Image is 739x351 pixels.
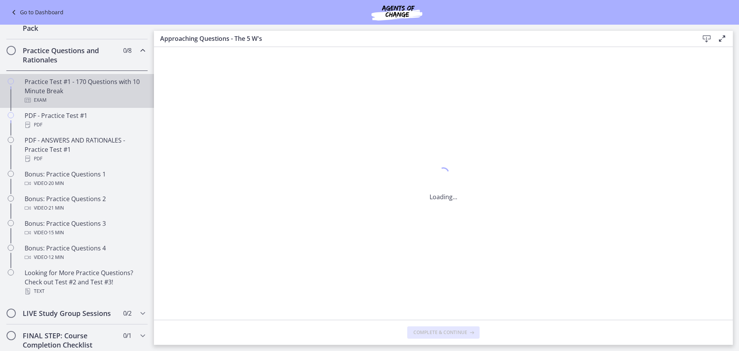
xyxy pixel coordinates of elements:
div: Exam [25,96,145,105]
span: · 20 min [47,179,64,188]
div: PDF - ANSWERS AND RATIONALES - Practice Test #1 [25,136,145,163]
span: 0 / 1 [123,331,131,340]
div: Bonus: Practice Questions 2 [25,194,145,213]
div: Bonus: Practice Questions 1 [25,170,145,188]
span: · 15 min [47,228,64,237]
div: Text [25,287,145,296]
div: PDF [25,154,145,163]
button: Complete & continue [407,326,480,339]
span: 0 / 2 [123,309,131,318]
div: Video [25,228,145,237]
div: Video [25,179,145,188]
p: Loading... [430,192,457,202]
h2: FINAL STEP: Course Completion Checklist [23,331,117,349]
div: 1 [430,165,457,183]
h3: Approaching Questions - The 5 W's [160,34,687,43]
div: PDF [25,120,145,129]
div: Looking for More Practice Questions? Check out Test #2 and Test #3! [25,268,145,296]
div: PDF - Practice Test #1 [25,111,145,129]
div: Video [25,203,145,213]
div: Practice Test #1 - 170 Questions with 10 Minute Break [25,77,145,105]
a: Go to Dashboard [9,8,64,17]
span: Complete & continue [413,329,467,336]
span: · 21 min [47,203,64,213]
h2: Practice Questions and Rationales [23,46,117,64]
div: Video [25,253,145,262]
h2: LIVE Study Group Sessions [23,309,117,318]
span: · 12 min [47,253,64,262]
img: Agents of Change Social Work Test Prep [351,3,443,22]
div: Bonus: Practice Questions 3 [25,219,145,237]
div: Bonus: Practice Questions 4 [25,244,145,262]
span: 0 / 8 [123,46,131,55]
